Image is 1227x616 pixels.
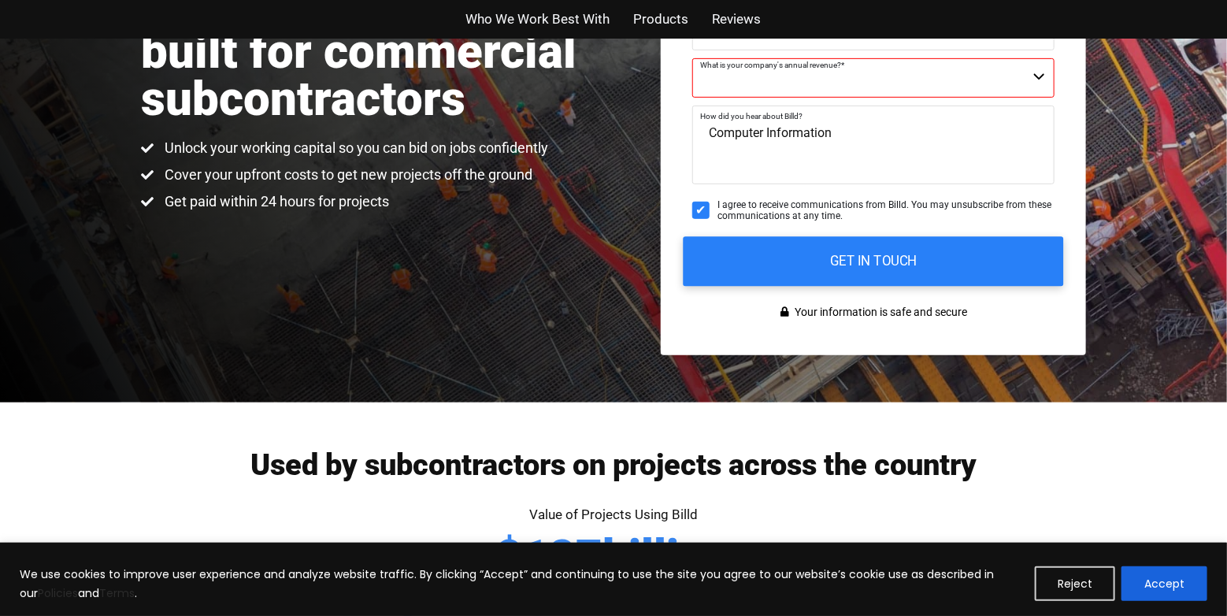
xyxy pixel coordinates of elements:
[496,533,523,579] span: $
[603,533,732,579] span: billion
[634,8,689,31] a: Products
[1035,566,1115,601] button: Reject
[717,199,1055,222] span: I agree to receive communications from Billd. You may unsubscribe from these communications at an...
[529,507,698,522] span: Value of Projects Using Billd
[20,565,1023,603] p: We use cookies to improve user experience and analyze website traffic. By clicking “Accept” and c...
[141,450,1086,480] h2: Used by subcontractors on projects across the country
[161,139,548,158] span: Unlock your working capital so you can bid on jobs confidently
[692,202,710,219] input: I agree to receive communications from Billd. You may unsubscribe from these communications at an...
[713,8,762,31] a: Reviews
[692,106,1055,184] textarea: Computer Information
[1121,566,1207,601] button: Accept
[523,533,603,579] span: 127
[791,301,968,324] span: Your information is safe and secure
[161,192,389,211] span: Get paid within 24 hours for projects
[466,8,610,31] a: Who We Work Best With
[684,236,1064,286] input: GET IN TOUCH
[161,165,532,184] span: Cover your upfront costs to get new projects off the ground
[99,585,135,601] a: Terms
[700,112,803,121] span: How did you hear about Billd?
[38,585,78,601] a: Policies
